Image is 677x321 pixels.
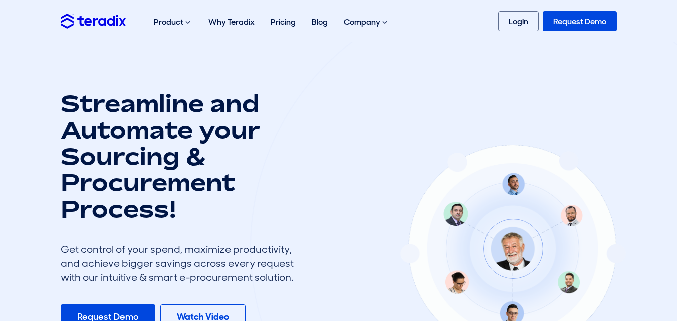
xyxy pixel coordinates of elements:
[146,6,200,38] div: Product
[498,11,539,31] a: Login
[200,6,263,38] a: Why Teradix
[336,6,397,38] div: Company
[304,6,336,38] a: Blog
[61,14,126,28] img: Teradix logo
[61,90,301,222] h1: Streamline and Automate your Sourcing & Procurement Process!
[61,242,301,284] div: Get control of your spend, maximize productivity, and achieve bigger savings across every request...
[543,11,617,31] a: Request Demo
[263,6,304,38] a: Pricing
